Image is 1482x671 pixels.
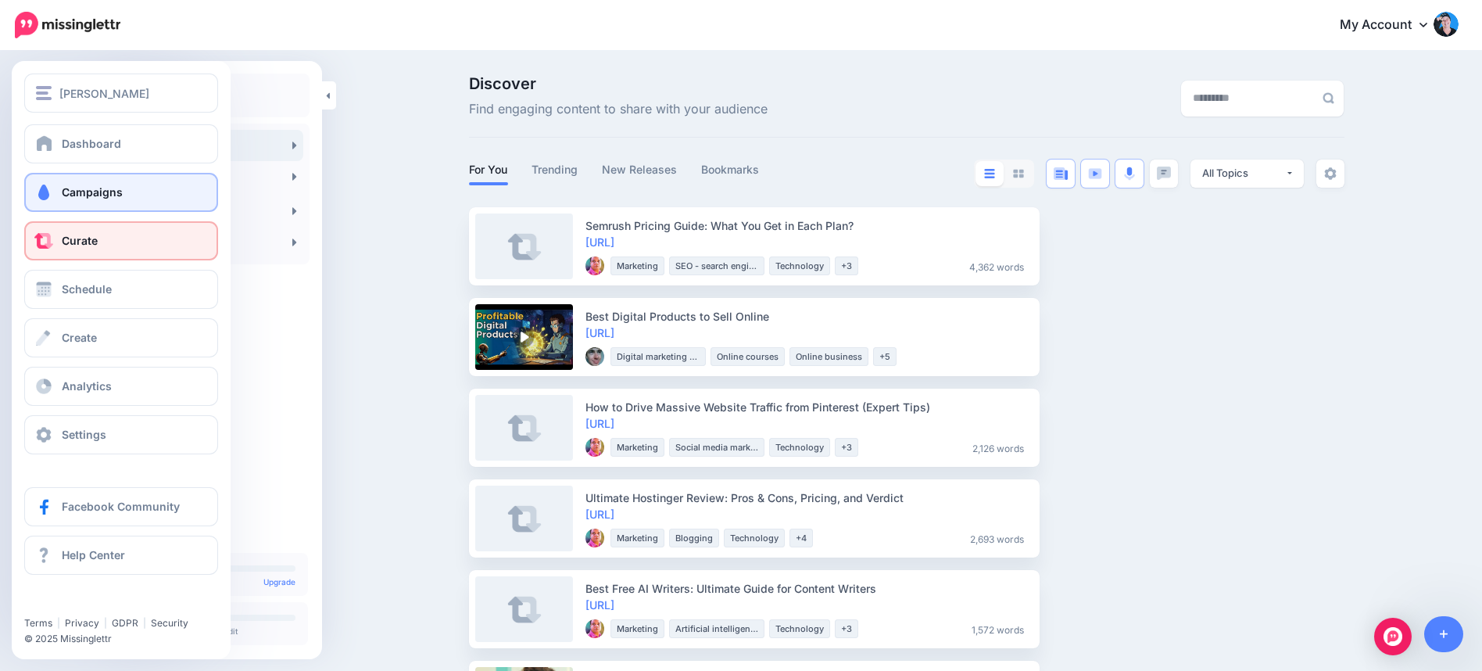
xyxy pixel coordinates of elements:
[724,529,785,547] li: Technology
[769,619,830,638] li: Technology
[1323,92,1334,104] img: search-grey-6.png
[24,594,145,610] iframe: Twitter Follow Button
[585,308,1030,325] div: Best Digital Products to Sell Online
[24,367,218,406] a: Analytics
[835,257,858,275] li: +3
[143,617,146,629] span: |
[610,619,664,638] li: Marketing
[15,12,120,38] img: Missinglettr
[24,617,52,629] a: Terms
[585,580,1030,597] div: Best Free AI Writers: Ultimate Guide for Content Writers
[62,282,112,296] span: Schedule
[585,399,1030,415] div: How to Drive Massive Website Traffic from Pinterest (Expert Tips)
[24,487,218,526] a: Facebook Community
[1324,167,1337,180] img: settings-grey.png
[62,428,106,441] span: Settings
[59,84,149,102] span: [PERSON_NAME]
[585,326,614,339] a: [URL]
[513,326,535,348] img: play-circle-overlay.png
[62,185,123,199] span: Campaigns
[24,631,230,647] li: © 2025 Missinglettr
[769,257,830,275] li: Technology
[769,438,830,457] li: Technology
[789,347,868,366] li: Online business
[585,490,1030,506] div: Ultimate Hostinger Review: Pros & Cons, Pricing, and Verdict
[964,529,1030,547] li: 2,693 words
[835,438,858,457] li: +3
[873,347,897,366] li: +5
[585,347,604,366] img: 53533197_358021295045294_6740573755115831296_n-bsa87036_thumb.jpg
[62,234,98,247] span: Curate
[585,598,614,612] a: [URL]
[669,438,764,457] li: Social media marketing
[789,529,813,547] li: +4
[1374,618,1412,655] div: Open Intercom Messenger
[602,160,678,179] a: New Releases
[57,617,60,629] span: |
[1054,167,1068,180] img: article-blue.png
[1013,169,1024,178] img: grid-grey.png
[24,74,218,113] button: [PERSON_NAME]
[610,529,664,547] li: Marketing
[469,76,768,91] span: Discover
[469,160,508,179] a: For You
[669,619,764,638] li: Artificial intelligence
[835,619,858,638] li: +3
[24,270,218,309] a: Schedule
[1190,160,1304,188] button: All Topics
[62,137,121,150] span: Dashboard
[24,318,218,357] a: Create
[65,617,99,629] a: Privacy
[610,257,664,275] li: Marketing
[966,438,1030,457] li: 2,126 words
[24,173,218,212] a: Campaigns
[610,347,706,366] li: Digital marketing strategy
[1202,166,1285,181] div: All Topics
[585,529,604,547] img: Q4V7QUO4NL7KLF7ETPAEVJZD8V2L8K9O_thumb.jpg
[984,169,995,178] img: list-blue.png
[24,415,218,454] a: Settings
[62,500,180,513] span: Facebook Community
[585,257,604,275] img: Q4V7QUO4NL7KLF7ETPAEVJZD8V2L8K9O_thumb.jpg
[1324,6,1459,45] a: My Account
[585,619,604,638] img: Q4V7QUO4NL7KLF7ETPAEVJZD8V2L8K9O_thumb.jpg
[24,124,218,163] a: Dashboard
[104,617,107,629] span: |
[1088,168,1102,179] img: video-blue.png
[585,235,614,249] a: [URL]
[469,99,768,120] span: Find engaging content to share with your audience
[965,619,1030,638] li: 1,572 words
[62,548,125,562] span: Help Center
[585,217,1030,234] div: Semrush Pricing Guide: What You Get in Each Plan?
[585,438,604,457] img: Q4V7QUO4NL7KLF7ETPAEVJZD8V2L8K9O_thumb.jpg
[1157,167,1171,180] img: chat-square-grey.png
[151,617,188,629] a: Security
[711,347,785,366] li: Online courses
[1124,167,1135,181] img: microphone.png
[532,160,578,179] a: Trending
[701,160,760,179] a: Bookmarks
[669,529,719,547] li: Blogging
[112,617,138,629] a: GDPR
[62,379,112,393] span: Analytics
[610,438,664,457] li: Marketing
[669,257,764,275] li: SEO - search engine optimization
[62,331,97,344] span: Create
[585,508,614,521] a: [URL]
[963,257,1030,275] li: 4,362 words
[24,221,218,260] a: Curate
[585,417,614,430] a: [URL]
[24,536,218,575] a: Help Center
[36,86,52,100] img: menu.png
